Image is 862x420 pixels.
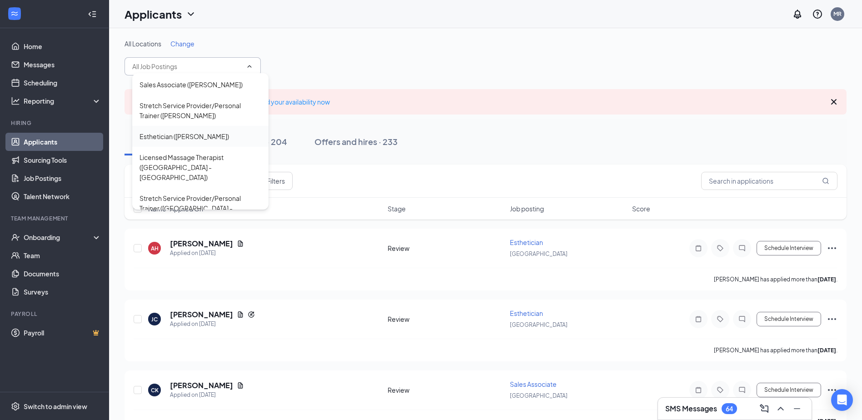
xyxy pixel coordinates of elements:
a: Messages [24,55,101,74]
svg: UserCheck [11,233,20,242]
a: Team [24,246,101,265]
svg: Analysis [11,96,20,105]
svg: Note [693,386,704,394]
div: Stretch Service Provider/Personal Trainer ([PERSON_NAME]) [140,100,261,120]
div: Applied on [DATE] [170,249,244,258]
svg: Tag [715,315,726,323]
div: Review [388,244,504,253]
svg: Document [237,382,244,389]
p: [PERSON_NAME] has applied more than . [714,346,837,354]
div: Applied on [DATE] [170,390,244,400]
a: Sourcing Tools [24,151,101,169]
svg: Note [693,315,704,323]
svg: Cross [828,96,839,107]
button: Schedule Interview [757,383,821,397]
svg: Settings [11,402,20,411]
span: [GEOGRAPHIC_DATA] [510,321,568,328]
svg: MagnifyingGlass [822,177,829,185]
a: Scheduling [24,74,101,92]
input: All Job Postings [132,61,242,71]
a: Applicants [24,133,101,151]
svg: Ellipses [827,314,837,325]
svg: Notifications [792,9,803,20]
div: Switch to admin view [24,402,87,411]
h3: SMS Messages [665,404,717,414]
div: Offers and hires · 233 [314,136,398,147]
div: MR [833,10,842,18]
span: Score [632,204,650,213]
a: Home [24,37,101,55]
a: Documents [24,265,101,283]
div: Sales Associate ([PERSON_NAME]) [140,80,243,90]
a: Job Postings [24,169,101,187]
div: Hiring [11,119,100,127]
svg: Reapply [248,311,255,318]
svg: ChatInactive [737,315,747,323]
div: CK [151,386,159,394]
svg: ComposeMessage [759,403,770,414]
button: ChevronUp [773,401,788,416]
b: [DATE] [817,276,836,283]
svg: QuestionInfo [812,9,823,20]
span: Job posting [510,204,544,213]
svg: ChevronDown [185,9,196,20]
span: [GEOGRAPHIC_DATA] [510,392,568,399]
div: Stretch Service Provider/Personal Trainer ([GEOGRAPHIC_DATA] - [GEOGRAPHIC_DATA]) [140,193,261,223]
span: [GEOGRAPHIC_DATA] [510,250,568,257]
a: PayrollCrown [24,324,101,342]
div: AH [151,245,159,252]
input: Search in applications [701,172,837,190]
svg: Document [237,240,244,247]
div: Esthetician ([PERSON_NAME]) [140,131,229,141]
svg: Document [237,311,244,318]
div: Review [388,315,504,324]
h5: [PERSON_NAME] [170,239,233,249]
svg: Note [693,245,704,252]
div: Licensed Massage Therapist ([GEOGRAPHIC_DATA] - [GEOGRAPHIC_DATA]) [140,152,261,182]
span: All Locations [125,40,161,48]
button: Minimize [790,401,804,416]
svg: ChatInactive [737,245,747,252]
span: Change [170,40,194,48]
div: Open Intercom Messenger [831,389,853,411]
button: Filter Filters [246,172,293,190]
a: Add your availability now [258,98,330,106]
div: Applied on [DATE] [170,320,255,329]
svg: WorkstreamLogo [10,9,19,18]
button: Schedule Interview [757,312,821,326]
button: Schedule Interview [757,241,821,255]
div: JC [151,315,158,323]
svg: Tag [715,245,726,252]
span: Esthetician [510,238,543,246]
svg: Ellipses [827,385,837,395]
span: Sales Associate [510,380,557,388]
svg: ChevronUp [775,403,786,414]
a: Talent Network [24,187,101,205]
h1: Applicants [125,6,182,22]
h5: [PERSON_NAME] [170,310,233,320]
span: Esthetician [510,309,543,317]
div: 64 [726,405,733,413]
button: ComposeMessage [757,401,772,416]
b: [DATE] [817,347,836,354]
div: Team Management [11,215,100,222]
div: Review [388,385,504,395]
svg: Collapse [88,10,97,19]
svg: ChevronUp [246,63,253,70]
h5: [PERSON_NAME] [170,380,233,390]
svg: ChatInactive [737,386,747,394]
p: [PERSON_NAME] has applied more than . [714,275,837,283]
svg: Ellipses [827,243,837,254]
div: Onboarding [24,233,94,242]
div: Reporting [24,96,102,105]
svg: Minimize [792,403,802,414]
svg: Tag [715,386,726,394]
span: Stage [388,204,406,213]
div: Payroll [11,310,100,318]
a: Surveys [24,283,101,301]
